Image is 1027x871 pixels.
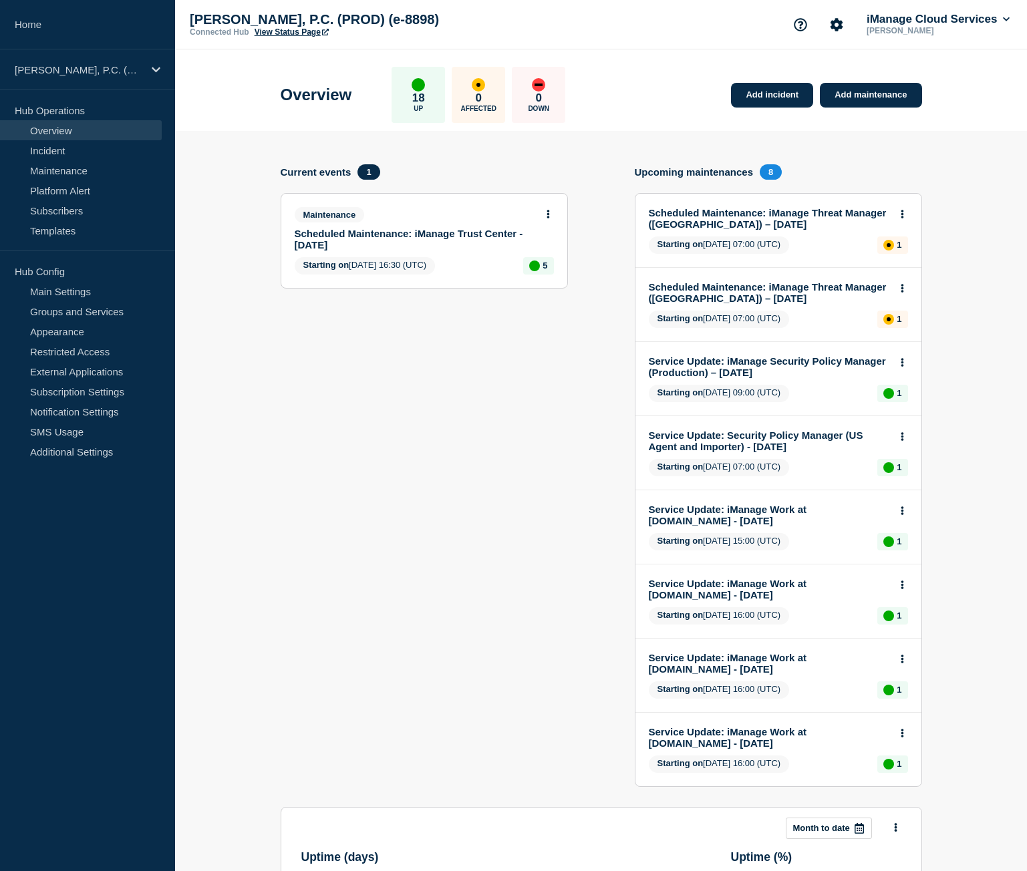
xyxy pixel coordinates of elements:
[883,685,894,695] div: up
[295,228,536,250] a: Scheduled Maintenance: iManage Trust Center - [DATE]
[649,355,890,378] a: Service Update: iManage Security Policy Manager (Production) – [DATE]
[649,726,890,749] a: Service Update: iManage Work at [DOMAIN_NAME] - [DATE]
[472,78,485,92] div: affected
[649,504,890,526] a: Service Update: iManage Work at [DOMAIN_NAME] - [DATE]
[883,462,894,473] div: up
[301,850,635,864] h3: Uptime ( days )
[412,92,425,105] p: 18
[649,681,790,699] span: [DATE] 16:00 (UTC)
[897,536,901,546] p: 1
[883,388,894,399] div: up
[529,260,540,271] div: up
[649,459,790,476] span: [DATE] 07:00 (UTC)
[731,850,901,864] h3: Uptime ( % )
[649,429,890,452] a: Service Update: Security Policy Manager (US Agent and Importer) - [DATE]
[657,758,704,768] span: Starting on
[883,759,894,769] div: up
[281,166,351,178] h4: Current events
[883,611,894,621] div: up
[897,314,901,324] p: 1
[190,12,457,27] p: [PERSON_NAME], P.C. (PROD) (e-8898)
[657,610,704,620] span: Starting on
[657,313,704,323] span: Starting on
[649,311,790,328] span: [DATE] 07:00 (UTC)
[897,462,901,472] p: 1
[883,240,894,250] div: affected
[649,207,890,230] a: Scheduled Maintenance: iManage Threat Manager ([GEOGRAPHIC_DATA]) – [DATE]
[657,387,704,397] span: Starting on
[649,533,790,550] span: [DATE] 15:00 (UTC)
[864,13,1012,26] button: iManage Cloud Services
[255,27,329,37] a: View Status Page
[649,236,790,254] span: [DATE] 07:00 (UTC)
[786,818,872,839] button: Month to date
[897,240,901,250] p: 1
[657,462,704,472] span: Starting on
[15,64,143,75] p: [PERSON_NAME], P.C. (PROD) (e-8898)
[303,260,349,270] span: Starting on
[190,27,249,37] p: Connected Hub
[536,92,542,105] p: 0
[657,536,704,546] span: Starting on
[657,684,704,694] span: Starting on
[731,83,813,108] a: Add incident
[649,755,790,773] span: [DATE] 16:00 (UTC)
[414,105,423,112] p: Up
[897,685,901,695] p: 1
[823,11,851,39] button: Account settings
[649,578,890,600] a: Service Update: iManage Work at [DOMAIN_NAME] - [DATE]
[649,385,790,402] span: [DATE] 09:00 (UTC)
[657,239,704,249] span: Starting on
[295,207,365,222] span: Maintenance
[532,78,545,92] div: down
[897,759,901,769] p: 1
[295,257,436,275] span: [DATE] 16:30 (UTC)
[635,166,754,178] h4: Upcoming maintenances
[543,260,547,271] p: 5
[793,823,850,833] p: Month to date
[820,83,921,108] a: Add maintenance
[412,78,425,92] div: up
[649,607,790,625] span: [DATE] 16:00 (UTC)
[883,314,894,325] div: affected
[461,105,496,112] p: Affected
[281,85,352,104] h1: Overview
[649,652,890,675] a: Service Update: iManage Work at [DOMAIN_NAME] - [DATE]
[897,611,901,621] p: 1
[786,11,815,39] button: Support
[649,281,890,304] a: Scheduled Maintenance: iManage Threat Manager ([GEOGRAPHIC_DATA]) – [DATE]
[760,164,782,180] span: 8
[883,536,894,547] div: up
[476,92,482,105] p: 0
[897,388,901,398] p: 1
[864,26,1003,35] p: [PERSON_NAME]
[528,105,549,112] p: Down
[357,164,380,180] span: 1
